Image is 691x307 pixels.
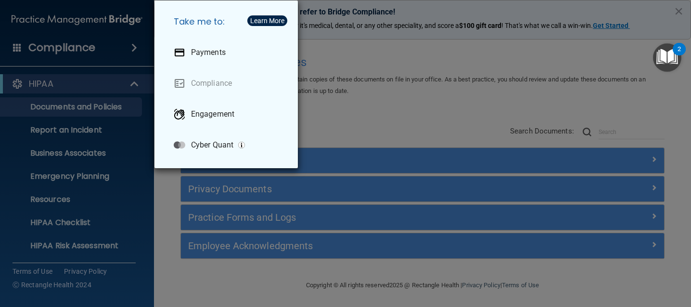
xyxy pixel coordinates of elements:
a: Payments [166,39,290,66]
a: Cyber Quant [166,132,290,159]
a: Engagement [166,101,290,128]
p: Engagement [191,109,234,119]
div: Learn More [250,17,284,24]
p: Cyber Quant [191,140,233,150]
p: Payments [191,48,226,57]
a: Compliance [166,70,290,97]
button: Open Resource Center, 2 new notifications [653,43,681,72]
h5: Take me to: [166,8,290,35]
button: Learn More [247,15,287,26]
div: 2 [678,49,681,62]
